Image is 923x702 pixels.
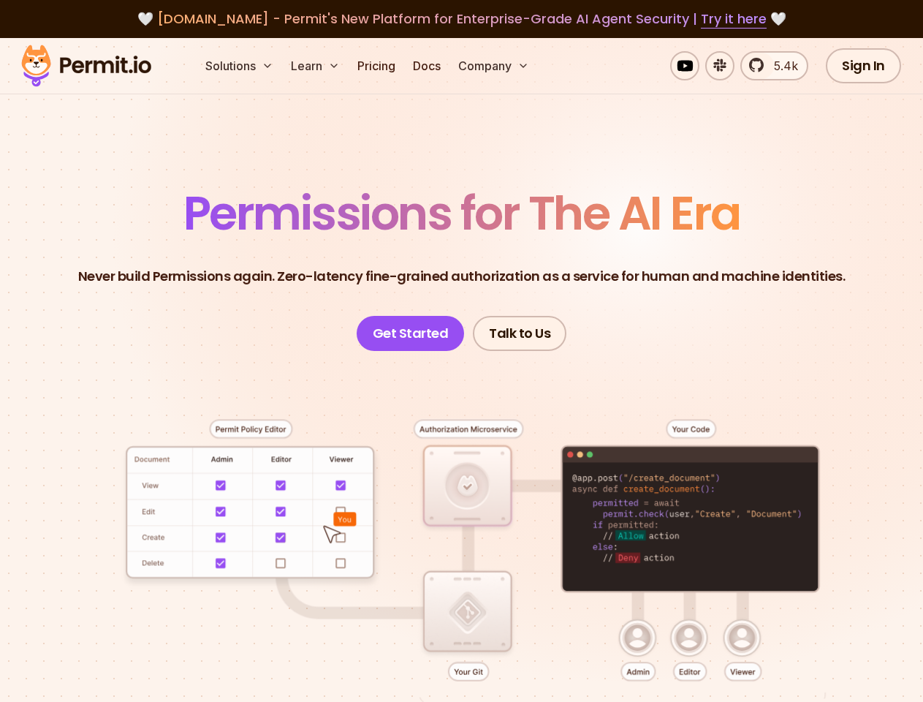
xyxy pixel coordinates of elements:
[473,316,566,351] a: Talk to Us
[285,51,346,80] button: Learn
[701,10,767,29] a: Try it here
[15,41,158,91] img: Permit logo
[183,181,740,246] span: Permissions for The AI Era
[357,316,465,351] a: Get Started
[200,51,279,80] button: Solutions
[826,48,901,83] a: Sign In
[352,51,401,80] a: Pricing
[407,51,447,80] a: Docs
[452,51,535,80] button: Company
[765,57,798,75] span: 5.4k
[78,266,846,287] p: Never build Permissions again. Zero-latency fine-grained authorization as a service for human and...
[35,9,888,29] div: 🤍 🤍
[157,10,767,28] span: [DOMAIN_NAME] - Permit's New Platform for Enterprise-Grade AI Agent Security |
[740,51,808,80] a: 5.4k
